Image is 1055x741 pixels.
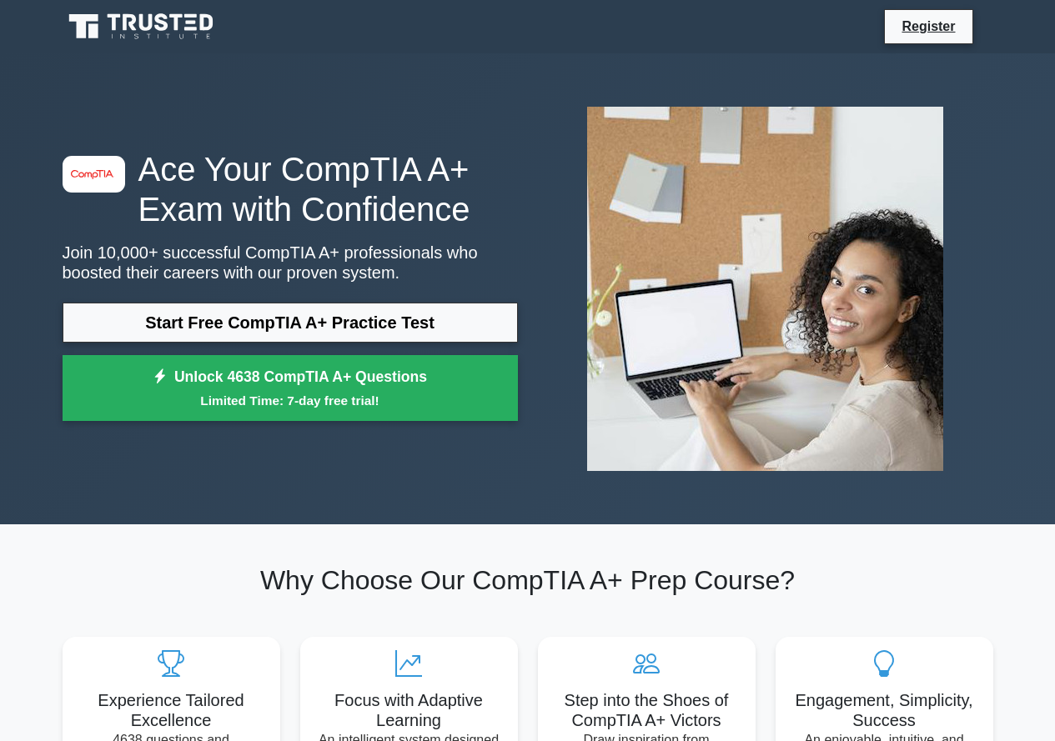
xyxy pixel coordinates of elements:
h5: Experience Tailored Excellence [76,690,267,730]
a: Start Free CompTIA A+ Practice Test [63,303,518,343]
small: Limited Time: 7-day free trial! [83,391,497,410]
p: Join 10,000+ successful CompTIA A+ professionals who boosted their careers with our proven system. [63,243,518,283]
a: Register [892,16,965,37]
h5: Focus with Adaptive Learning [314,690,505,730]
h1: Ace Your CompTIA A+ Exam with Confidence [63,149,518,229]
h5: Step into the Shoes of CompTIA A+ Victors [551,690,742,730]
h5: Engagement, Simplicity, Success [789,690,980,730]
a: Unlock 4638 CompTIA A+ QuestionsLimited Time: 7-day free trial! [63,355,518,422]
h2: Why Choose Our CompTIA A+ Prep Course? [63,564,993,596]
